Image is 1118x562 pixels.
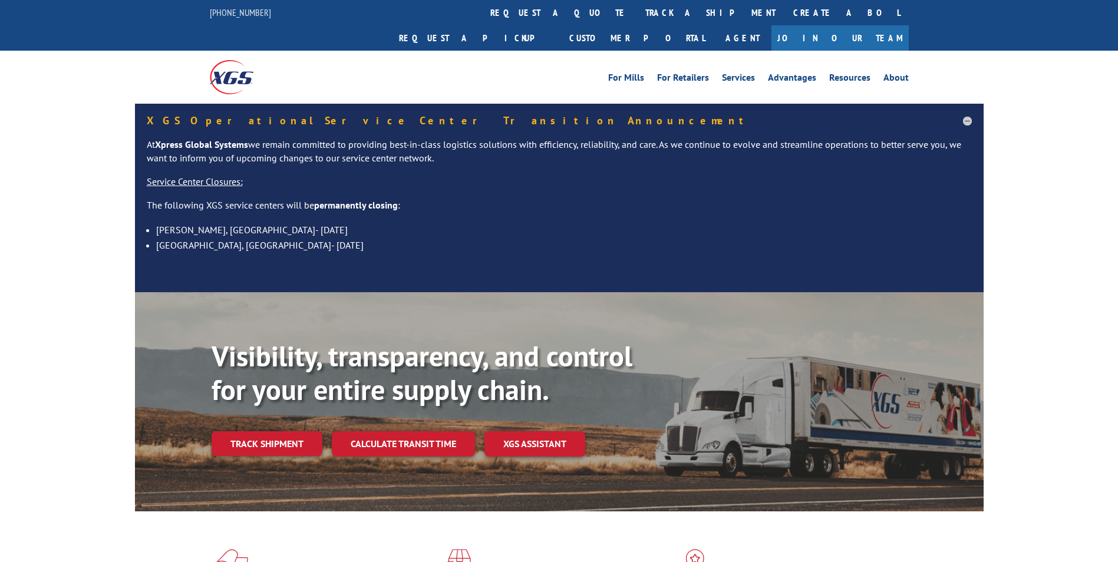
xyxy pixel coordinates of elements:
a: Resources [829,73,870,86]
p: The following XGS service centers will be : [147,199,972,222]
a: Track shipment [212,431,322,456]
h5: XGS Operational Service Center Transition Announcement [147,115,972,126]
p: At we remain committed to providing best-in-class logistics solutions with efficiency, reliabilit... [147,138,972,176]
u: Service Center Closures: [147,176,243,187]
a: Request a pickup [390,25,560,51]
a: For Retailers [657,73,709,86]
a: Calculate transit time [332,431,475,457]
a: Join Our Team [771,25,909,51]
a: Services [722,73,755,86]
a: For Mills [608,73,644,86]
strong: Xpress Global Systems [155,138,248,150]
b: Visibility, transparency, and control for your entire supply chain. [212,338,632,408]
a: Agent [714,25,771,51]
a: About [883,73,909,86]
strong: permanently closing [314,199,398,211]
a: Customer Portal [560,25,714,51]
li: [GEOGRAPHIC_DATA], [GEOGRAPHIC_DATA]- [DATE] [156,237,972,253]
a: Advantages [768,73,816,86]
a: [PHONE_NUMBER] [210,6,271,18]
a: XGS ASSISTANT [484,431,585,457]
li: [PERSON_NAME], [GEOGRAPHIC_DATA]- [DATE] [156,222,972,237]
